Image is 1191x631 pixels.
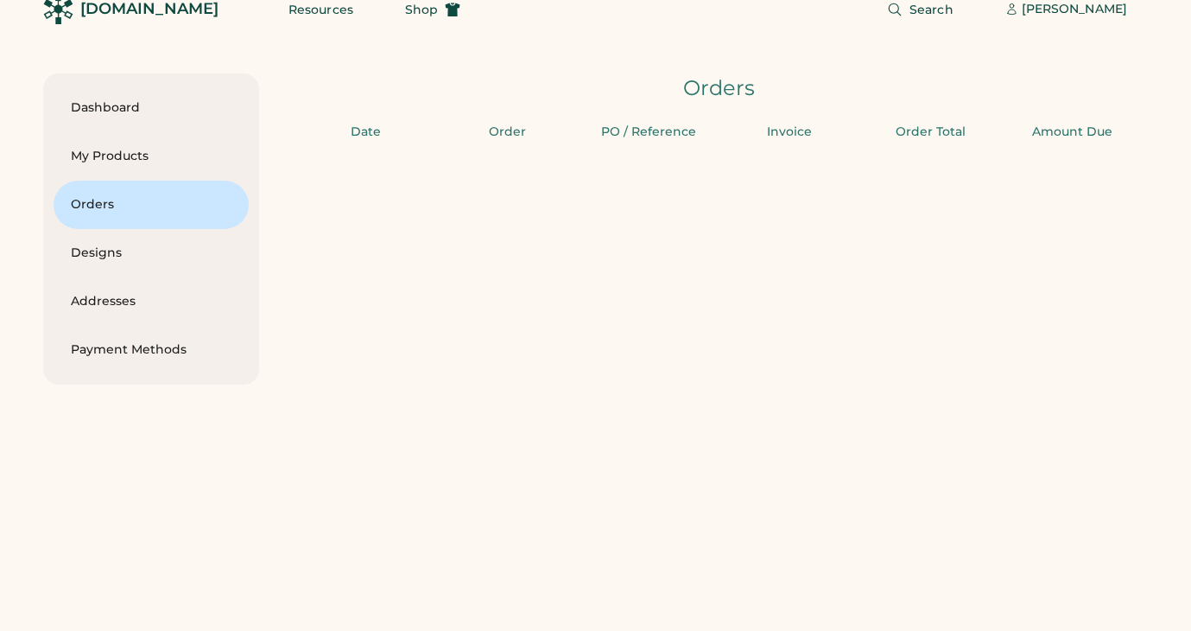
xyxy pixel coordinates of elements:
[301,124,432,141] div: Date
[405,3,438,16] span: Shop
[725,124,856,141] div: Invoice
[909,3,953,16] span: Search
[865,124,997,141] div: Order Total
[71,245,231,262] div: Designs
[71,148,231,165] div: My Products
[290,73,1148,103] div: Orders
[71,341,231,359] div: Payment Methods
[442,124,573,141] div: Order
[71,293,231,310] div: Addresses
[71,196,231,214] div: Orders
[583,124,714,141] div: PO / Reference
[1022,1,1127,18] div: [PERSON_NAME]
[1007,124,1138,141] div: Amount Due
[71,99,231,117] div: Dashboard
